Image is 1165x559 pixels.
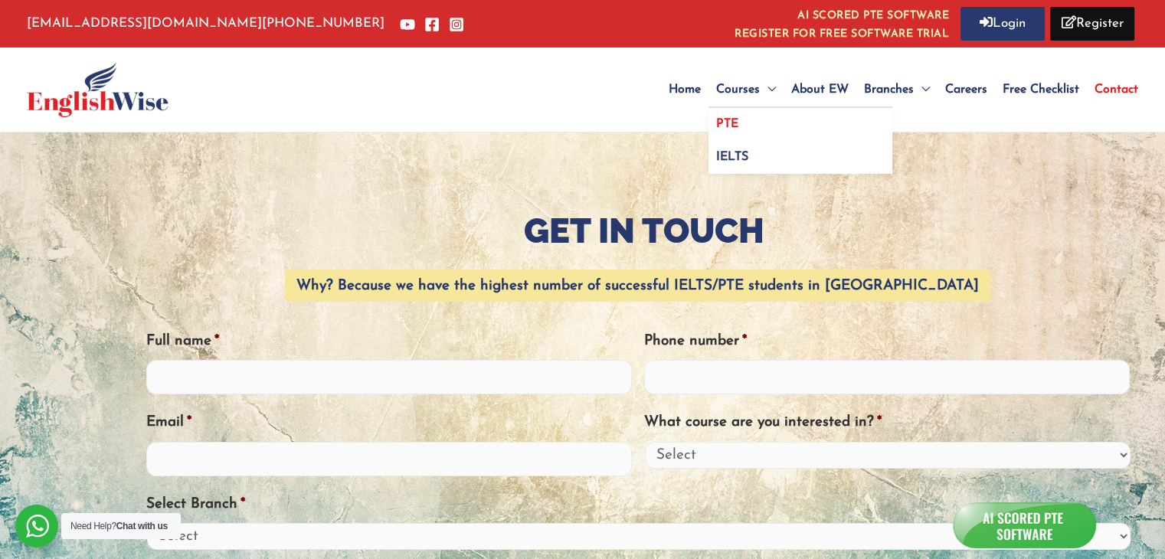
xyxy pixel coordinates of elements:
a: Register [1050,7,1134,41]
a: Courses [708,55,784,124]
label: Full name [146,332,219,351]
mark: Why? Because we have the highest number of successful IELTS/PTE students in [GEOGRAPHIC_DATA] [285,270,990,302]
a: Careers [938,55,995,124]
a: Free Checklist [995,55,1087,124]
nav: Site Navigation [661,55,1138,124]
span: Branches [864,83,914,96]
span: IELTS [716,151,748,163]
span: Need Help? [70,521,168,531]
span: Free Checklist [1003,83,1079,96]
label: What course are you interested in? [644,414,882,433]
span: Home [669,83,701,96]
a: About EW [784,55,856,124]
p: [PHONE_NUMBER] [27,12,385,35]
span: PTE [716,118,738,130]
a: Instagram [449,17,464,32]
a: PTE [708,108,892,141]
a: [EMAIL_ADDRESS][DOMAIN_NAME] [27,17,262,30]
span: Careers [945,83,987,96]
a: Branches [856,55,938,124]
span: Courses [716,83,760,96]
img: English Wise [27,62,169,117]
a: AI SCORED PTE SOFTWAREREGISTER FOR FREE SOFTWARE TRIAL [735,7,949,40]
label: Email [146,414,191,433]
label: Select Branch [146,495,245,515]
span: About EW [791,83,849,96]
a: Home [661,55,708,124]
i: AI SCORED PTE SOFTWARE [735,7,949,25]
a: Login [960,7,1045,41]
label: Phone number [644,332,747,351]
a: Contact [1087,55,1138,124]
strong: Chat with us [116,521,168,531]
a: Facebook [424,17,440,32]
img: icon_a.png [956,503,1093,547]
a: YouTube [400,17,415,32]
span: Contact [1095,83,1138,96]
h1: Get in Touch [146,209,1143,254]
a: IELTS [708,141,892,174]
